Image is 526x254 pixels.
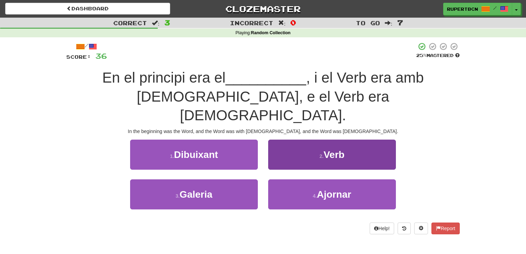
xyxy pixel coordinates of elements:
span: Verb [323,149,344,160]
span: Dibuixant [174,149,218,160]
span: : [278,20,286,26]
span: : [152,20,159,26]
span: Galeria [179,189,212,200]
span: 0 [290,18,296,27]
div: In the beginning was the Word, and the Word was with [DEMOGRAPHIC_DATA], and the Word was [DEMOGR... [66,128,460,135]
span: Incorrect [230,19,273,26]
span: 36 [95,51,107,60]
div: / [66,42,107,51]
strong: Random Collection [251,30,291,35]
span: 25 % [416,53,427,58]
button: 2.Verb [268,140,396,170]
span: En el principi era el [102,69,225,86]
small: 4 . [313,193,317,199]
small: 3 . [176,193,180,199]
a: RupertBCN / [443,3,512,15]
small: 1 . [170,153,174,159]
button: Report [431,223,460,234]
a: Dashboard [5,3,170,15]
a: Clozemaster [181,3,345,15]
span: / [493,6,497,10]
span: 7 [397,18,403,27]
small: 2 . [320,153,324,159]
span: To go [356,19,380,26]
button: Help! [370,223,394,234]
span: : [385,20,392,26]
span: 3 [164,18,170,27]
button: 1.Dibuixant [130,140,258,170]
span: Score: [66,54,91,60]
button: 4.Ajornar [268,179,396,209]
span: RupertBCN [447,6,478,12]
span: __________ [225,69,306,86]
button: Round history (alt+y) [398,223,411,234]
button: 3.Galeria [130,179,258,209]
div: Mastered [416,53,460,59]
span: Correct [113,19,147,26]
span: Ajornar [317,189,351,200]
span: , i el Verb era amb [DEMOGRAPHIC_DATA], e el Verb era [DEMOGRAPHIC_DATA]. [137,69,423,123]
